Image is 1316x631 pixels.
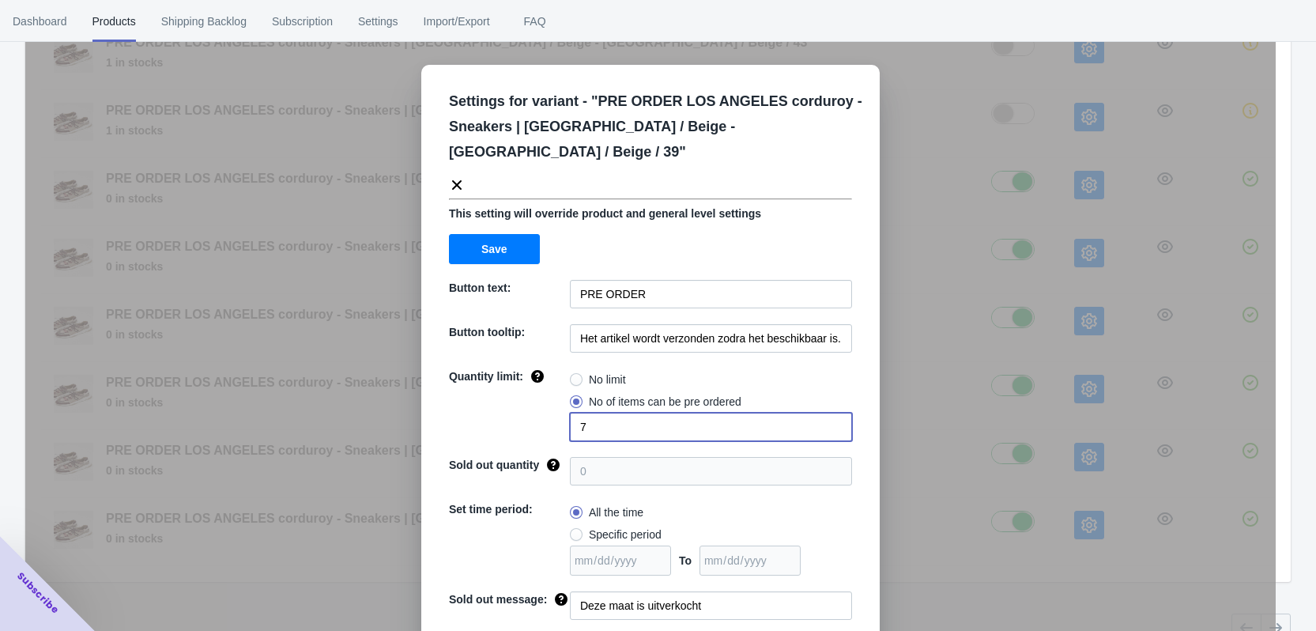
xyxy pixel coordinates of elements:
span: Quantity limit: [449,370,523,383]
span: Dashboard [13,1,67,42]
button: Save [449,234,540,264]
span: Button tooltip: [449,326,525,338]
span: Sold out message: [449,593,547,606]
span: Specific period [589,527,662,542]
span: Set time period: [449,503,533,516]
span: Save [481,243,507,255]
span: Button text: [449,281,511,294]
p: Settings for variant - " PRE ORDER LOS ANGELES corduroy - Sneakers | [GEOGRAPHIC_DATA] / Beige - ... [449,89,865,164]
span: No limit [589,372,626,387]
span: To [679,554,692,567]
span: Products [92,1,136,42]
span: Shipping Backlog [161,1,247,42]
span: Subscribe [14,569,62,617]
span: All the time [589,504,643,520]
span: This setting will override product and general level settings [449,207,761,220]
span: Subscription [272,1,333,42]
span: FAQ [515,1,555,42]
span: No of items can be pre ordered [589,394,741,410]
span: Settings [358,1,398,42]
span: Import/Export [424,1,490,42]
span: Sold out quantity [449,459,539,471]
